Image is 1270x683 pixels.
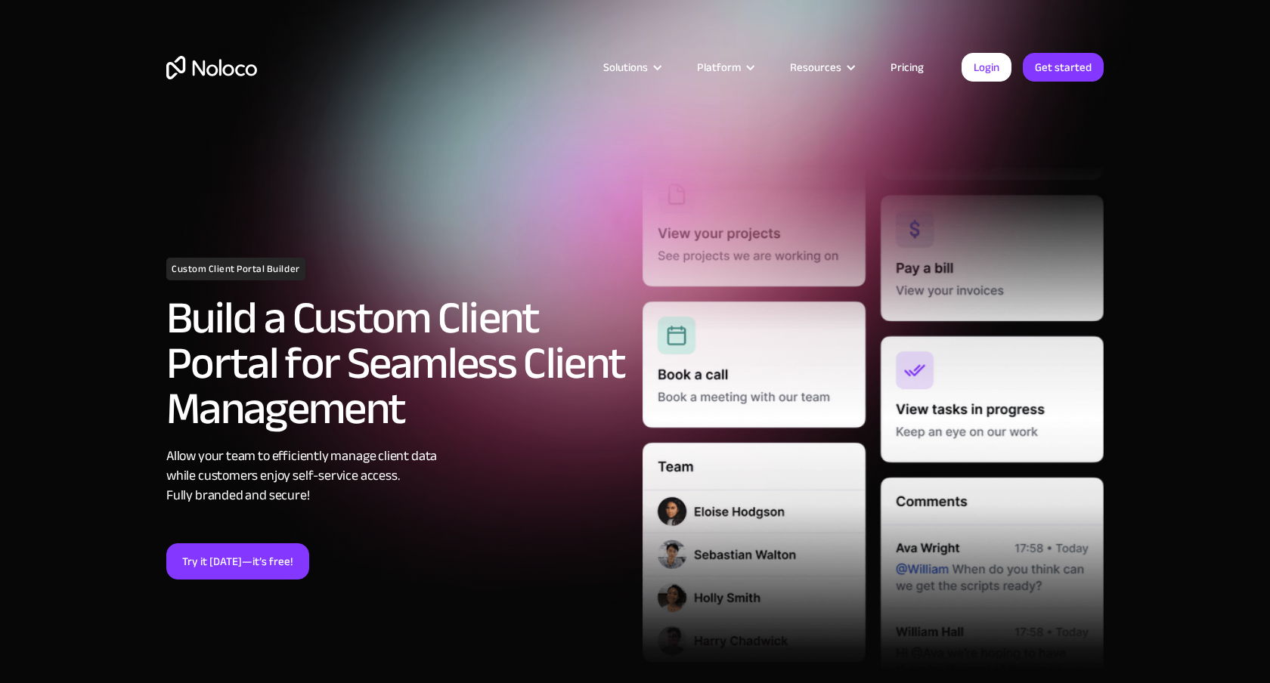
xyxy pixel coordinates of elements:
[678,57,771,77] div: Platform
[697,57,741,77] div: Platform
[166,295,627,431] h2: Build a Custom Client Portal for Seamless Client Management
[166,258,305,280] h1: Custom Client Portal Builder
[790,57,841,77] div: Resources
[962,53,1011,82] a: Login
[166,56,257,79] a: home
[872,57,943,77] a: Pricing
[584,57,678,77] div: Solutions
[166,543,309,579] a: Try it [DATE]—it’s free!
[1023,53,1104,82] a: Get started
[771,57,872,77] div: Resources
[603,57,648,77] div: Solutions
[166,447,627,505] div: Allow your team to efficiently manage client data while customers enjoy self-service access. Full...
